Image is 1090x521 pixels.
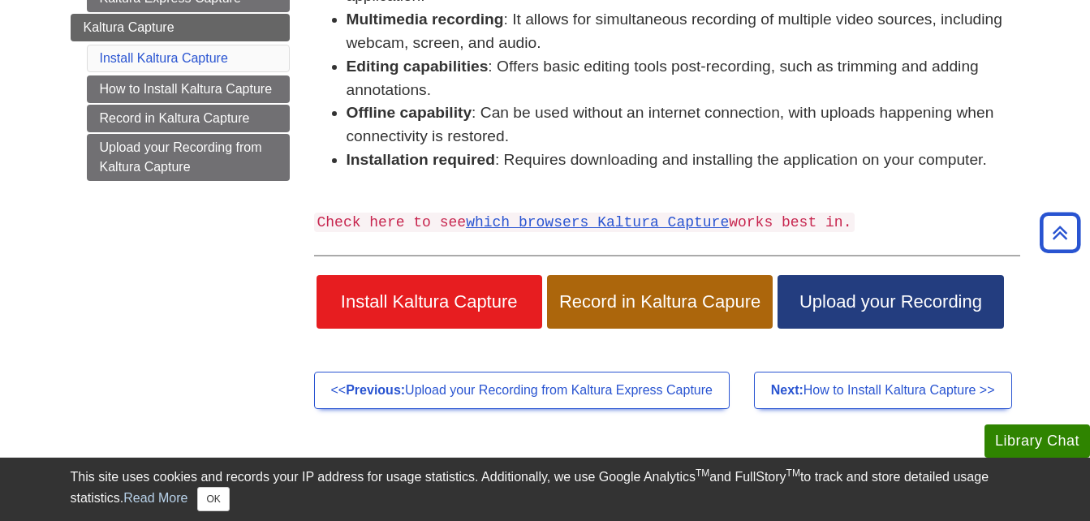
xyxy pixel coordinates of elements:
span: Record in Kaltura Capure [559,291,760,312]
a: Upload your Recording from Kaltura Capture [87,134,290,181]
a: Install Kaltura Capture [100,51,228,65]
code: Check here to see works best in. [314,213,855,232]
a: Record in Kaltura Capure [547,275,773,329]
span: Upload your Recording [790,291,991,312]
a: Back to Top [1034,222,1086,243]
a: Kaltura Capture [71,14,290,41]
sup: TM [786,467,800,479]
a: Install Kaltura Capture [317,275,542,329]
strong: Installation required [347,151,495,168]
li: : Offers basic editing tools post-recording, such as trimming and adding annotations. [347,55,1020,102]
li: : Requires downloading and installing the application on your computer. [347,149,1020,172]
button: Library Chat [984,424,1090,458]
strong: Previous: [346,383,405,397]
li: : It allows for simultaneous recording of multiple video sources, including webcam, screen, and a... [347,8,1020,55]
a: Record in Kaltura Capture [87,105,290,132]
strong: Offline capability [347,104,472,121]
strong: Editing capabilities [347,58,489,75]
a: <<Previous:Upload your Recording from Kaltura Express Capture [314,372,730,409]
strong: Multimedia recording [347,11,504,28]
a: Next:How to Install Kaltura Capture >> [754,372,1012,409]
div: This site uses cookies and records your IP address for usage statistics. Additionally, we use Goo... [71,467,1020,511]
li: : Can be used without an internet connection, with uploads happening when connectivity is restored. [347,101,1020,149]
a: How to Install Kaltura Capture [87,75,290,103]
a: Upload your Recording [778,275,1003,329]
sup: TM [696,467,709,479]
span: Kaltura Capture [84,20,174,34]
a: Read More [123,491,187,505]
strong: Next: [771,383,803,397]
a: which browsers Kaltura Capture [466,214,729,230]
button: Close [197,487,229,511]
span: Install Kaltura Capture [329,291,530,312]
